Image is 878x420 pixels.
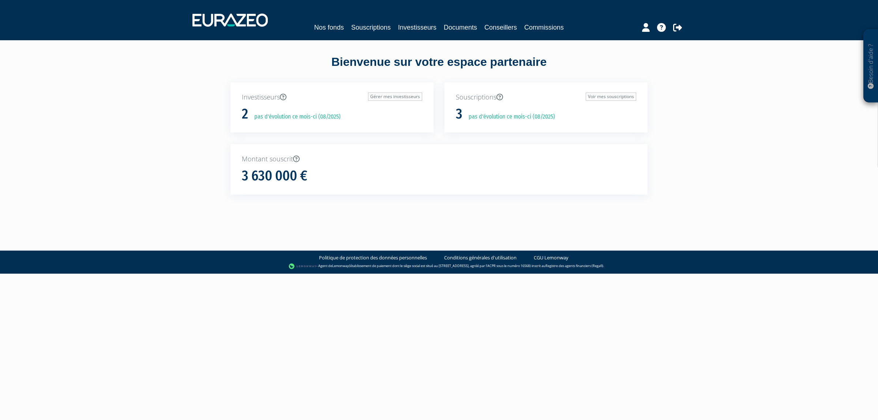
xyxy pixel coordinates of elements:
a: Commissions [524,22,564,33]
a: Conditions générales d'utilisation [444,254,517,261]
div: Bienvenue sur votre espace partenaire [225,54,653,82]
a: Souscriptions [351,22,391,33]
a: Investisseurs [398,22,436,33]
p: pas d'évolution ce mois-ci (08/2025) [249,113,341,121]
a: Documents [444,22,477,33]
img: 1732889491-logotype_eurazeo_blanc_rvb.png [192,14,268,27]
h1: 3 630 000 € [242,168,307,184]
p: pas d'évolution ce mois-ci (08/2025) [464,113,555,121]
a: Lemonway [332,263,349,268]
a: CGU Lemonway [534,254,569,261]
p: Souscriptions [456,93,636,102]
p: Montant souscrit [242,154,636,164]
a: Registre des agents financiers (Regafi) [545,263,603,268]
p: Investisseurs [242,93,422,102]
a: Voir mes souscriptions [586,93,636,101]
a: Gérer mes investisseurs [368,93,422,101]
p: Besoin d'aide ? [867,33,875,99]
a: Politique de protection des données personnelles [319,254,427,261]
h1: 3 [456,106,462,122]
a: Nos fonds [314,22,344,33]
h1: 2 [242,106,248,122]
a: Conseillers [484,22,517,33]
div: - Agent de (établissement de paiement dont le siège social est situé au [STREET_ADDRESS], agréé p... [7,263,871,270]
img: logo-lemonway.png [289,263,317,270]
